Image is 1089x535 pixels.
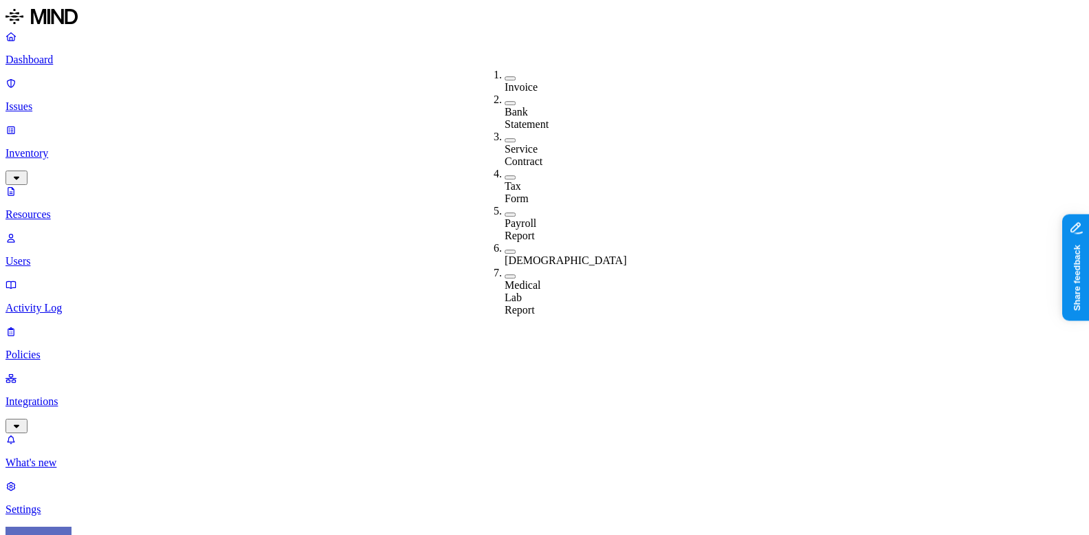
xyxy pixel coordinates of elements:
[5,372,1083,431] a: Integrations
[5,147,1083,160] p: Inventory
[5,395,1083,408] p: Integrations
[5,185,1083,221] a: Resources
[5,457,1083,469] p: What's new
[5,77,1083,113] a: Issues
[5,124,1083,183] a: Inventory
[5,6,1083,30] a: MIND
[5,279,1083,314] a: Activity Log
[5,480,1083,516] a: Settings
[5,503,1083,516] p: Settings
[5,30,1083,66] a: Dashboard
[5,54,1083,66] p: Dashboard
[5,100,1083,113] p: Issues
[5,6,78,28] img: MIND
[5,349,1083,361] p: Policies
[5,255,1083,267] p: Users
[5,302,1083,314] p: Activity Log
[5,232,1083,267] a: Users
[5,208,1083,221] p: Resources
[5,325,1083,361] a: Policies
[5,433,1083,469] a: What's new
